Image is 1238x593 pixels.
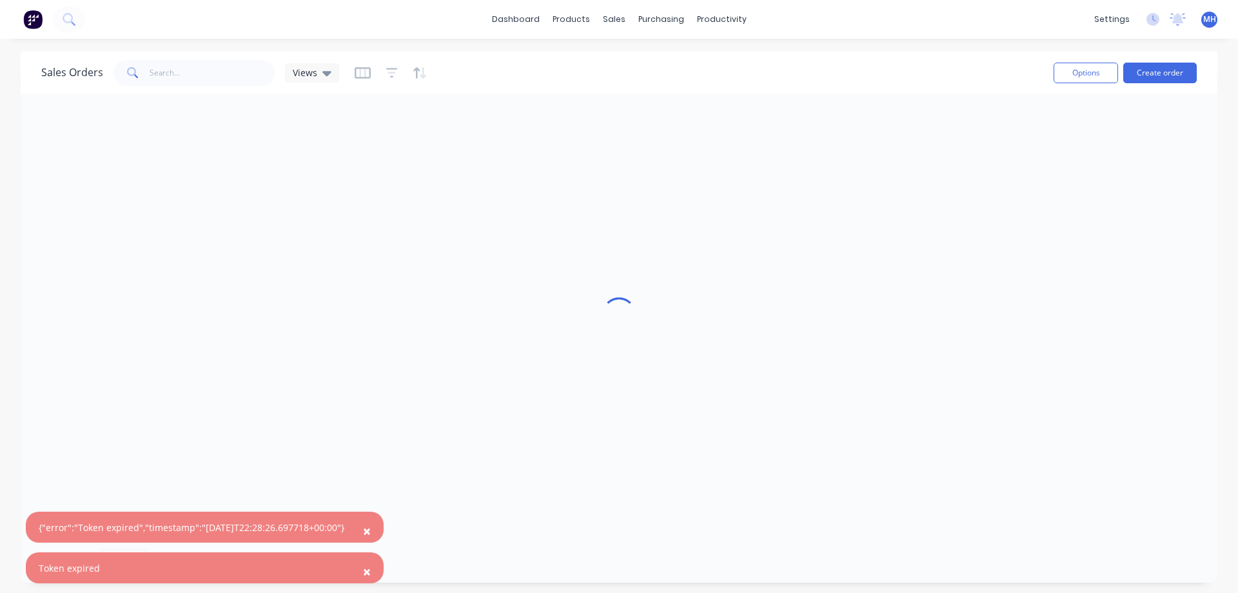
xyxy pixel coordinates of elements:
[363,522,371,540] span: ×
[350,516,384,547] button: Close
[546,10,596,29] div: products
[39,521,344,534] div: {"error":"Token expired","timestamp":"[DATE]T22:28:26.697718+00:00"}
[23,10,43,29] img: Factory
[41,66,103,79] h1: Sales Orders
[39,561,100,575] div: Token expired
[1054,63,1118,83] button: Options
[1123,63,1197,83] button: Create order
[691,10,753,29] div: productivity
[1203,14,1216,25] span: MH
[632,10,691,29] div: purchasing
[150,60,275,86] input: Search...
[363,563,371,581] span: ×
[1088,10,1136,29] div: settings
[293,66,317,79] span: Views
[596,10,632,29] div: sales
[350,556,384,587] button: Close
[486,10,546,29] a: dashboard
